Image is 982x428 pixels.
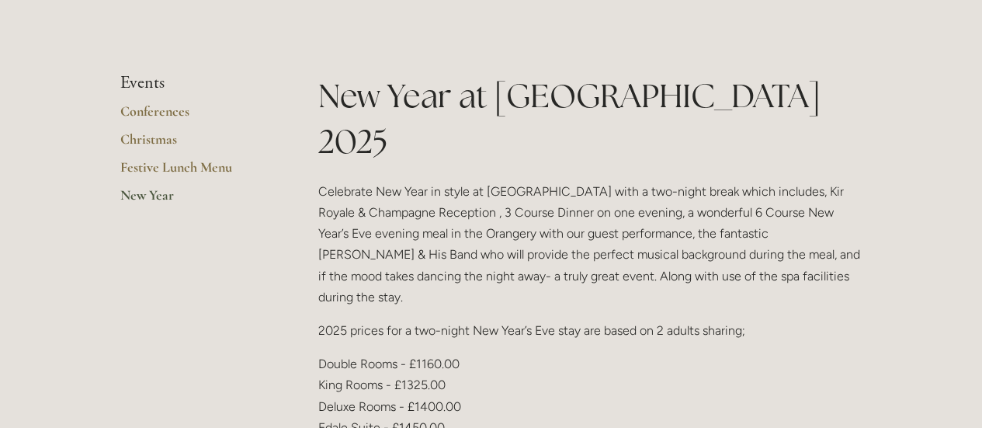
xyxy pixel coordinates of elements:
[318,320,862,341] p: 2025 prices for a two-night New Year’s Eve stay are based on 2 adults sharing;
[318,181,862,308] p: Celebrate New Year in style at [GEOGRAPHIC_DATA] with a two-night break which includes, Kir Royal...
[120,73,269,93] li: Events
[120,103,269,130] a: Conferences
[120,130,269,158] a: Christmas
[120,158,269,186] a: Festive Lunch Menu
[318,73,862,165] h1: New Year at [GEOGRAPHIC_DATA] 2025
[120,186,269,214] a: New Year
